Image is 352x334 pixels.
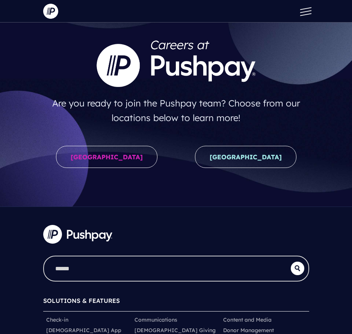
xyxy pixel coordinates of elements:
[223,316,272,324] a: Content and Media
[43,294,309,311] h6: SOLUTIONS & FEATURES
[134,316,177,324] a: Communications
[56,146,157,168] a: [GEOGRAPHIC_DATA]
[134,327,216,334] a: [DEMOGRAPHIC_DATA] Giving
[223,327,274,334] a: Donor Management
[43,93,309,128] h4: Are you ready to join the Pushpay team? Choose from our locations below to learn more!
[46,327,121,334] a: [DEMOGRAPHIC_DATA] App
[46,316,68,324] a: Check-in
[195,146,296,168] a: [GEOGRAPHIC_DATA]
